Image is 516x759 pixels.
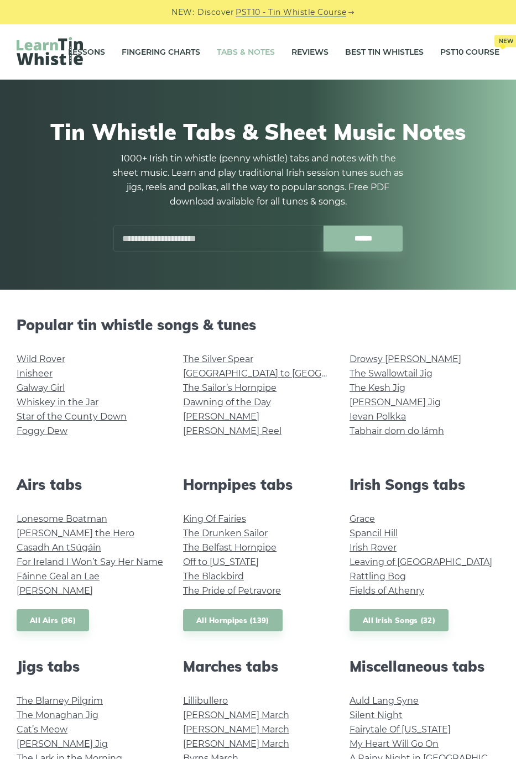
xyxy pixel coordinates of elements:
[17,411,127,422] a: Star of the County Down
[183,609,283,632] a: All Hornpipes (139)
[183,658,333,675] h2: Marches tabs
[17,557,163,567] a: For Ireland I Won’t Say Her Name
[350,354,461,364] a: Drowsy [PERSON_NAME]
[350,514,375,524] a: Grace
[17,368,53,379] a: Inisheer
[183,585,281,596] a: The Pride of Petravore
[17,542,101,553] a: Casadh An tSúgáin
[183,397,271,407] a: Dawning of the Day
[17,354,65,364] a: Wild Rover
[350,585,424,596] a: Fields of Athenry
[17,37,83,65] img: LearnTinWhistle.com
[350,383,405,393] a: The Kesh Jig
[350,397,441,407] a: [PERSON_NAME] Jig
[345,38,424,66] a: Best Tin Whistles
[17,724,67,735] a: Cat’s Meow
[183,383,277,393] a: The Sailor’s Hornpipe
[17,383,65,393] a: Galway Girl
[350,542,397,553] a: Irish Rover
[17,710,98,720] a: The Monaghan Jig
[350,528,398,538] a: Spancil Hill
[350,411,406,422] a: Ievan Polkka
[17,316,499,333] h2: Popular tin whistle songs & tunes
[17,658,166,675] h2: Jigs tabs
[17,739,108,749] a: [PERSON_NAME] Jig
[350,368,432,379] a: The Swallowtail Jig
[183,354,253,364] a: The Silver Spear
[17,476,166,493] h2: Airs tabs
[17,397,98,407] a: Whiskey in the Jar
[183,411,259,422] a: [PERSON_NAME]
[350,695,419,706] a: Auld Lang Syne
[17,528,134,538] a: [PERSON_NAME] the Hero
[109,151,408,209] p: 1000+ Irish tin whistle (penny whistle) tabs and notes with the sheet music. Learn and play tradi...
[183,528,268,538] a: The Drunken Sailor
[350,609,449,632] a: All Irish Songs (32)
[291,38,329,66] a: Reviews
[440,38,499,66] a: PST10 CourseNew
[122,38,200,66] a: Fingering Charts
[350,658,499,675] h2: Miscellaneous tabs
[22,118,494,145] h1: Tin Whistle Tabs & Sheet Music Notes
[68,38,105,66] a: Lessons
[183,739,289,749] a: [PERSON_NAME] March
[350,724,451,735] a: Fairytale Of [US_STATE]
[217,38,275,66] a: Tabs & Notes
[183,710,289,720] a: [PERSON_NAME] March
[350,426,444,436] a: Tabhair dom do lámh
[183,557,259,567] a: Off to [US_STATE]
[183,368,387,379] a: [GEOGRAPHIC_DATA] to [GEOGRAPHIC_DATA]
[350,710,403,720] a: Silent Night
[183,542,277,553] a: The Belfast Hornpipe
[183,695,228,706] a: Lillibullero
[350,476,499,493] h2: Irish Songs tabs
[183,724,289,735] a: [PERSON_NAME] March
[17,571,100,582] a: Fáinne Geal an Lae
[17,609,89,632] a: All Airs (36)
[183,426,282,436] a: [PERSON_NAME] Reel
[183,571,244,582] a: The Blackbird
[17,426,67,436] a: Foggy Dew
[183,476,333,493] h2: Hornpipes tabs
[183,514,246,524] a: King Of Fairies
[350,557,492,567] a: Leaving of [GEOGRAPHIC_DATA]
[17,695,103,706] a: The Blarney Pilgrim
[17,514,107,524] a: Lonesome Boatman
[350,739,439,749] a: My Heart Will Go On
[17,585,93,596] a: [PERSON_NAME]
[350,571,406,582] a: Rattling Bog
